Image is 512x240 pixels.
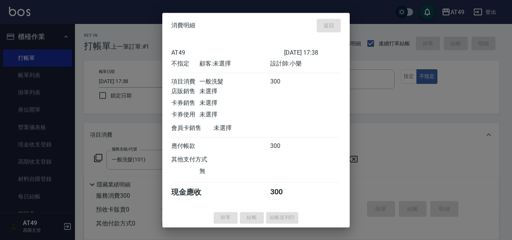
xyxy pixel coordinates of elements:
[171,142,199,150] div: 應付帳款
[199,167,270,175] div: 無
[214,124,284,132] div: 未選擇
[171,124,214,132] div: 會員卡銷售
[199,111,270,119] div: 未選擇
[270,60,341,68] div: 設計師: 小樂
[171,88,199,95] div: 店販銷售
[171,78,199,86] div: 項目消費
[270,187,298,197] div: 300
[171,22,195,29] span: 消費明細
[171,111,199,119] div: 卡券使用
[171,49,284,56] div: AT49
[171,99,199,107] div: 卡券銷售
[270,142,298,150] div: 300
[171,156,228,164] div: 其他支付方式
[199,60,270,68] div: 顧客: 未選擇
[199,99,270,107] div: 未選擇
[199,78,270,86] div: 一般洗髮
[199,88,270,95] div: 未選擇
[270,78,298,86] div: 300
[171,187,214,197] div: 現金應收
[284,49,341,56] div: [DATE] 17:38
[171,60,199,68] div: 不指定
